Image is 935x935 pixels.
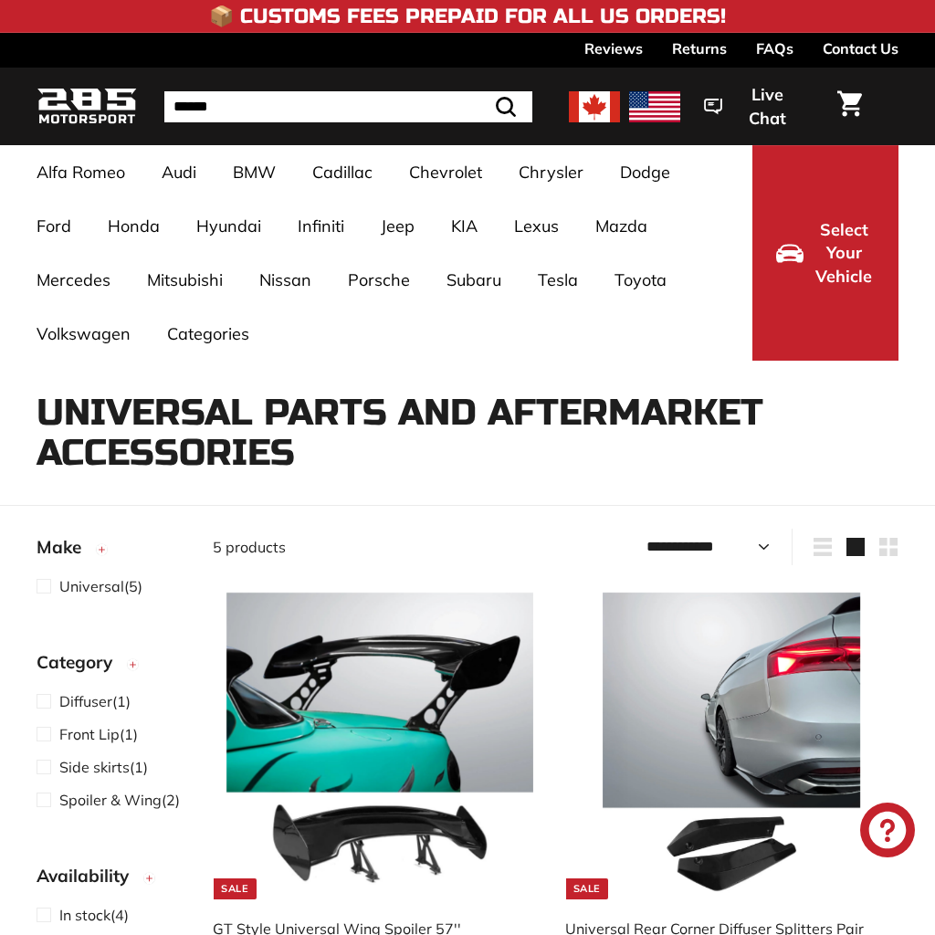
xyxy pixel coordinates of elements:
a: Returns [672,33,727,64]
a: Contact Us [823,33,898,64]
span: Side skirts [59,758,130,776]
a: Tesla [520,253,596,307]
span: Universal [59,577,124,595]
a: Nissan [241,253,330,307]
img: Logo_285_Motorsport_areodynamics_components [37,85,137,128]
a: Dodge [602,145,688,199]
button: Make [37,529,184,574]
a: Chrysler [500,145,602,199]
button: Category [37,644,184,689]
a: Lexus [496,199,577,253]
span: (5) [59,575,142,597]
div: Sale [214,878,256,899]
span: (2) [59,789,180,811]
button: Availability [37,857,184,903]
a: Honda [89,199,178,253]
span: In stock [59,906,110,924]
span: Live Chat [731,83,803,130]
span: Category [37,649,126,676]
a: FAQs [756,33,793,64]
a: Mitsubishi [129,253,241,307]
a: Ford [18,199,89,253]
inbox-online-store-chat: Shopify online store chat [855,803,920,862]
a: BMW [215,145,294,199]
a: Categories [149,307,268,361]
a: Audi [143,145,215,199]
a: Porsche [330,253,428,307]
span: Diffuser [59,692,112,710]
a: Toyota [596,253,685,307]
span: (1) [59,690,131,712]
span: Make [37,534,95,561]
span: Front Lip [59,725,120,743]
span: (1) [59,756,148,778]
h4: 📦 Customs Fees Prepaid for All US Orders! [209,5,726,27]
div: 5 products [213,536,555,558]
div: Sale [566,878,608,899]
a: Subaru [428,253,520,307]
a: Jeep [362,199,433,253]
span: Spoiler & Wing [59,791,162,809]
a: Infiniti [279,199,362,253]
span: Select Your Vehicle [813,218,875,289]
span: (4) [59,904,129,926]
a: Reviews [584,33,643,64]
h1: Universal Parts and Aftermarket Accessories [37,393,898,473]
a: Mercedes [18,253,129,307]
a: Cadillac [294,145,391,199]
button: Select Your Vehicle [752,145,898,361]
a: KIA [433,199,496,253]
span: Availability [37,863,142,889]
a: Cart [826,76,873,138]
a: Chevrolet [391,145,500,199]
input: Search [164,91,532,122]
button: Live Chat [680,72,826,141]
a: Volkswagen [18,307,149,361]
a: Mazda [577,199,666,253]
a: Hyundai [178,199,279,253]
span: (1) [59,723,138,745]
a: Alfa Romeo [18,145,143,199]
